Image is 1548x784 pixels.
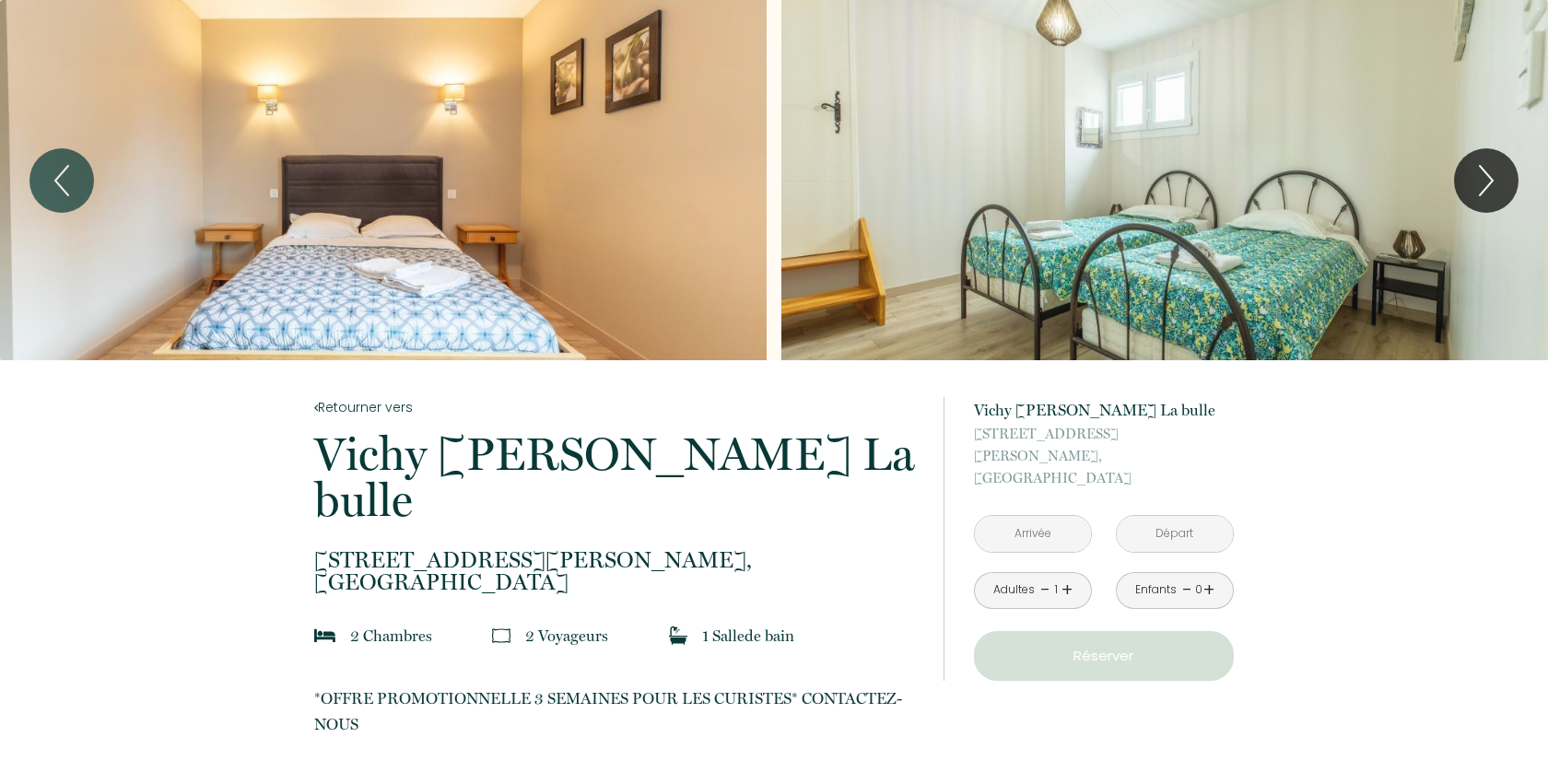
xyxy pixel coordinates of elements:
span: s [602,626,608,645]
p: 2 Voyageur [525,623,608,649]
a: Retourner vers [314,397,919,417]
span: [STREET_ADDRESS][PERSON_NAME], [974,423,1234,467]
img: guests [492,626,510,645]
p: [GEOGRAPHIC_DATA] [974,423,1234,489]
p: Réserver [980,645,1227,667]
p: [GEOGRAPHIC_DATA] [314,549,919,593]
div: 1 [1051,581,1061,599]
a: - [1182,576,1192,604]
a: - [1040,576,1050,604]
input: Arrivée [975,516,1091,552]
a: + [1061,576,1073,604]
span: *OFFRE PROMOTIONNELLE 3 SEMAINES POUR LES CURISTES* CONTACTEZ-NOUS [314,689,902,733]
span: s [426,626,432,645]
button: Previous [29,148,94,213]
div: 0 [1194,581,1203,599]
p: Vichy [PERSON_NAME] La bulle [314,431,919,523]
p: 2 Chambre [350,623,432,649]
input: Départ [1117,516,1233,552]
div: Enfants [1135,581,1177,599]
p: Vichy [PERSON_NAME] La bulle [974,397,1234,423]
p: 1 Salle de bain [702,623,794,649]
div: Adultes [993,581,1035,599]
button: Réserver [974,631,1234,681]
a: + [1203,576,1214,604]
span: [STREET_ADDRESS][PERSON_NAME], [314,549,919,571]
button: Next [1454,148,1519,213]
